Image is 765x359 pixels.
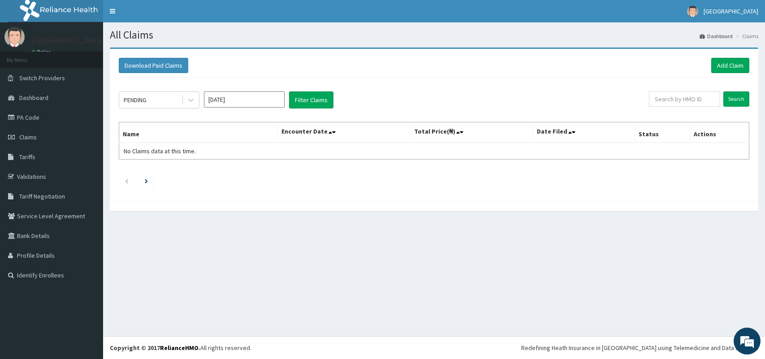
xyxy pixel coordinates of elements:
div: PENDING [124,95,147,104]
span: Claims [19,133,37,141]
button: Filter Claims [289,91,333,108]
a: Dashboard [700,32,733,40]
img: User Image [4,27,25,47]
th: Status [635,122,690,143]
a: Previous page [125,177,129,185]
img: User Image [687,6,698,17]
div: Redefining Heath Insurance in [GEOGRAPHIC_DATA] using Telemedicine and Data Science! [521,343,758,352]
span: No Claims data at this time. [124,147,196,155]
span: Dashboard [19,94,48,102]
a: Add Claim [711,58,749,73]
h1: All Claims [110,29,758,41]
span: Tariff Negotiation [19,192,65,200]
li: Claims [734,32,758,40]
th: Actions [690,122,749,143]
a: RelianceHMO [160,344,199,352]
strong: Copyright © 2017 . [110,344,200,352]
button: Download Paid Claims [119,58,188,73]
th: Date Filed [533,122,635,143]
span: [GEOGRAPHIC_DATA] [704,7,758,15]
input: Select Month and Year [204,91,285,108]
footer: All rights reserved. [103,336,765,359]
th: Name [119,122,278,143]
input: Search [723,91,749,107]
input: Search by HMO ID [649,91,720,107]
p: [GEOGRAPHIC_DATA] [31,36,105,44]
span: Switch Providers [19,74,65,82]
th: Total Price(₦) [411,122,533,143]
th: Encounter Date [278,122,411,143]
a: Online [31,49,53,55]
span: Tariffs [19,153,35,161]
a: Next page [145,177,148,185]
